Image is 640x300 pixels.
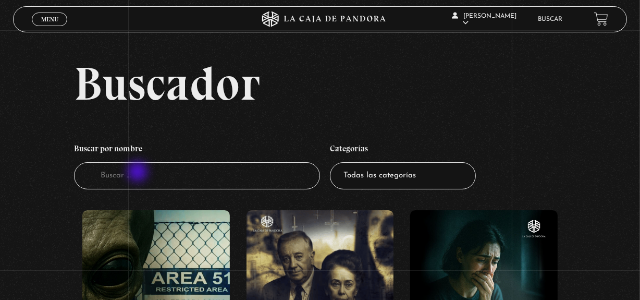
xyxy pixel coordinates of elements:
[594,12,608,26] a: View your shopping cart
[38,25,62,32] span: Cerrar
[41,16,58,22] span: Menu
[452,13,516,26] span: [PERSON_NAME]
[538,16,563,22] a: Buscar
[330,138,476,162] h4: Categorías
[74,138,320,162] h4: Buscar por nombre
[74,60,627,107] h2: Buscador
